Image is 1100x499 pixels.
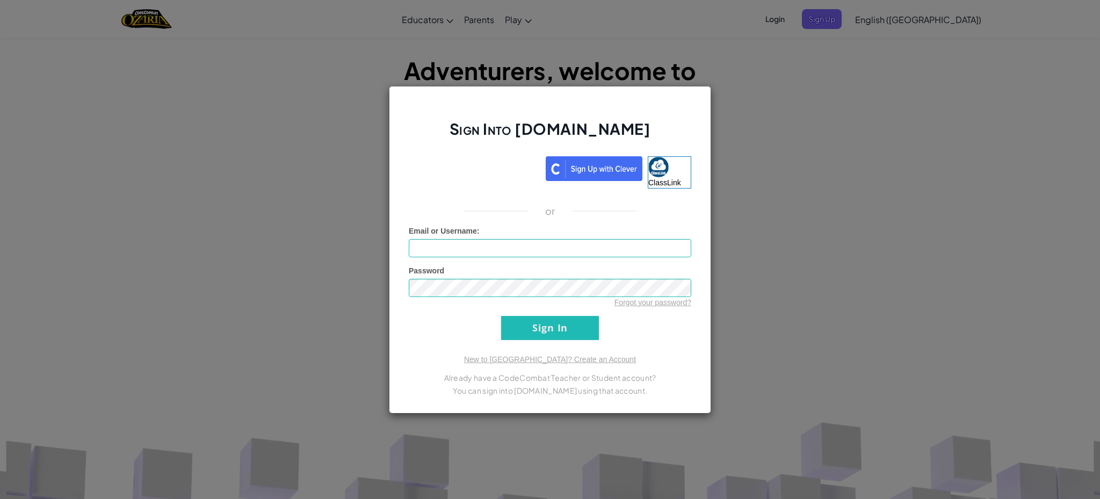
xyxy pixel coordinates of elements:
[409,226,480,236] label: :
[409,227,477,235] span: Email or Username
[545,205,555,218] p: or
[546,156,642,181] img: clever_sso_button@2x.png
[614,298,691,307] a: Forgot your password?
[403,155,546,179] iframe: Sign in with Google Button
[409,266,444,275] span: Password
[501,316,599,340] input: Sign In
[648,157,669,177] img: classlink-logo-small.png
[409,371,691,384] p: Already have a CodeCombat Teacher or Student account?
[409,119,691,150] h2: Sign Into [DOMAIN_NAME]
[409,384,691,397] p: You can sign into [DOMAIN_NAME] using that account.
[648,178,681,187] span: ClassLink
[464,355,636,364] a: New to [GEOGRAPHIC_DATA]? Create an Account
